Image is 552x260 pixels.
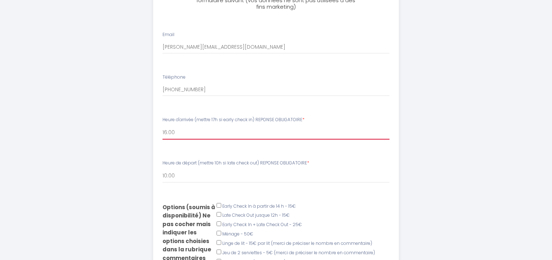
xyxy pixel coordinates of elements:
label: Email [163,31,174,38]
label: Ménage - 50€ [222,231,253,238]
label: Heure d'arrivée (mettre 17h si early check in) REPONSE OBLIGATOIRE [163,116,304,123]
label: Téléphone [163,74,186,81]
label: Early Check In + Late Check Out - 25€ [222,221,302,228]
label: Jeu de 2 serviettes - 5€ (merci de préciser le nombre en commentaire) [222,250,375,256]
label: Late Check Out jusque 12h - 15€ [222,212,290,219]
label: Linge de lit - 15€ par lit (merci de préciser le nombre en commentaire) [222,240,372,247]
label: Early Check In à partir de 14 h - 15€ [222,203,296,210]
label: Heure de départ (mettre 10h si late check out) REPONSE OBLIGATOIRE [163,160,309,167]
